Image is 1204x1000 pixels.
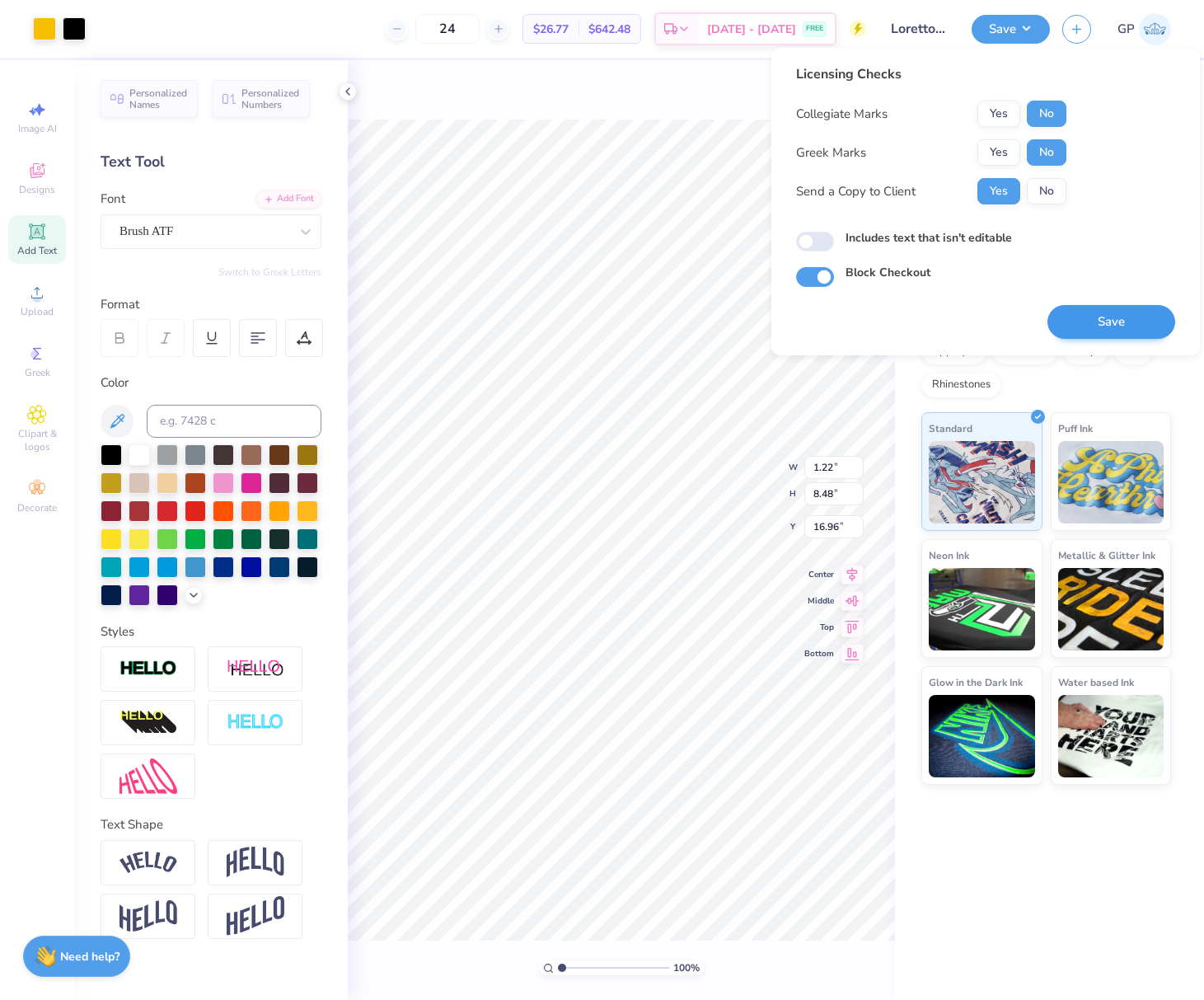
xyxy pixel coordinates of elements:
img: Flag [119,900,177,932]
button: Switch to Greek Letters [218,265,321,279]
img: Stroke [119,660,177,678]
div: Greek Marks [796,143,866,162]
button: Yes [977,178,1020,204]
img: Shadow [227,659,284,679]
img: Free Distort [119,758,177,794]
span: Bottom [804,648,834,660]
input: – – [415,14,480,44]
input: Untitled Design [878,12,959,45]
span: Greek [25,366,50,379]
img: Standard [929,441,1035,523]
div: Collegiate Marks [796,105,888,124]
div: Text Shape [101,815,321,834]
span: Clipart & logos [8,427,66,453]
button: No [1027,178,1066,204]
span: Personalized Names [129,87,188,110]
button: Yes [977,101,1020,127]
span: Center [804,569,834,580]
button: No [1027,139,1066,166]
span: Image AI [18,122,57,135]
img: Neon Ink [929,568,1035,650]
span: Neon Ink [929,547,969,564]
button: Yes [977,139,1020,166]
span: $26.77 [533,21,569,38]
div: Send a Copy to Client [796,182,916,201]
span: 100 % [673,960,700,975]
img: Rise [227,896,284,937]
img: Germaine Penalosa [1139,13,1171,45]
span: Puff Ink [1058,420,1093,437]
label: Block Checkout [846,264,930,281]
span: Standard [929,420,972,437]
button: Save [1047,305,1175,339]
a: GP [1117,13,1171,45]
button: No [1027,101,1066,127]
span: Metallic & Glitter Ink [1058,547,1155,564]
img: Arc [119,852,177,874]
span: Designs [19,183,55,196]
div: Color [101,373,321,392]
img: Negative Space [227,713,284,732]
div: Styles [101,622,321,641]
img: 3d Illusion [119,710,177,736]
div: Format [101,295,323,314]
img: Puff Ink [1058,441,1164,523]
div: Add Font [256,190,321,209]
img: Metallic & Glitter Ink [1058,568,1164,650]
img: Arch [227,847,284,878]
img: Water based Ink [1058,695,1164,777]
span: [DATE] - [DATE] [707,21,796,38]
span: Water based Ink [1058,674,1134,691]
span: Top [804,622,834,633]
span: GP [1117,20,1135,39]
span: Add Text [17,244,57,257]
span: $642.48 [588,21,630,38]
span: Decorate [17,501,57,514]
span: Upload [21,305,54,318]
label: Includes text that isn't editable [846,229,1012,246]
label: Font [101,190,125,209]
div: Rhinestones [921,373,1001,397]
button: Save [972,15,1050,44]
span: Personalized Numbers [241,87,300,110]
img: Glow in the Dark Ink [929,695,1035,777]
span: Glow in the Dark Ink [929,674,1023,691]
input: e.g. 7428 c [147,405,321,438]
span: Middle [804,595,834,607]
strong: Need help? [60,949,119,965]
div: Licensing Checks [796,64,1066,84]
div: Text Tool [101,151,321,173]
span: FREE [806,23,823,35]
